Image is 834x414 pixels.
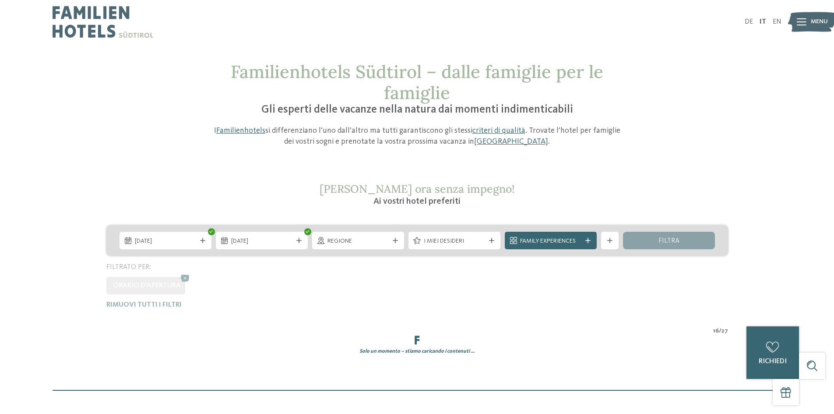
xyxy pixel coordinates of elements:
[746,326,799,379] a: richiedi
[721,327,728,336] span: 27
[472,127,525,134] a: criteri di qualità
[373,197,461,206] span: Ai vostri hotel preferiti
[713,327,719,336] span: 16
[719,327,721,336] span: /
[320,182,515,196] span: [PERSON_NAME] ora senza impegno!
[520,237,581,246] span: Family Experiences
[773,18,781,25] a: EN
[209,125,625,147] p: I si differenziano l’uno dall’altro ma tutti garantiscono gli stessi . Trovate l’hotel per famigl...
[745,18,753,25] a: DE
[760,18,766,25] a: IT
[135,237,196,246] span: [DATE]
[216,127,265,134] a: Familienhotels
[759,358,787,365] span: richiedi
[100,348,735,355] div: Solo un momento – stiamo caricando i contenuti …
[474,138,548,145] a: [GEOGRAPHIC_DATA]
[424,237,485,246] span: I miei desideri
[327,237,389,246] span: Regione
[231,237,292,246] span: [DATE]
[811,18,828,26] span: Menu
[261,104,573,115] span: Gli esperti delle vacanze nella natura dai momenti indimenticabili
[231,60,603,104] span: Familienhotels Südtirol – dalle famiglie per le famiglie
